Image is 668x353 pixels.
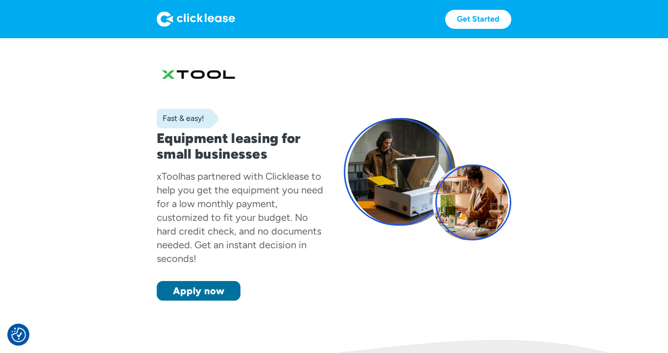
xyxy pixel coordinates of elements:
h1: Equipment leasing for small businesses [157,130,324,162]
div: Fast & easy! [157,114,204,123]
a: Apply now [157,281,240,301]
div: has partnered with Clicklease to help you get the equipment you need for a low monthly payment, c... [157,170,323,264]
img: Revisit consent button [11,328,26,342]
img: Logo [157,11,235,27]
a: Get Started [445,10,511,29]
div: xTool [157,170,180,182]
button: Consent Preferences [11,328,26,342]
